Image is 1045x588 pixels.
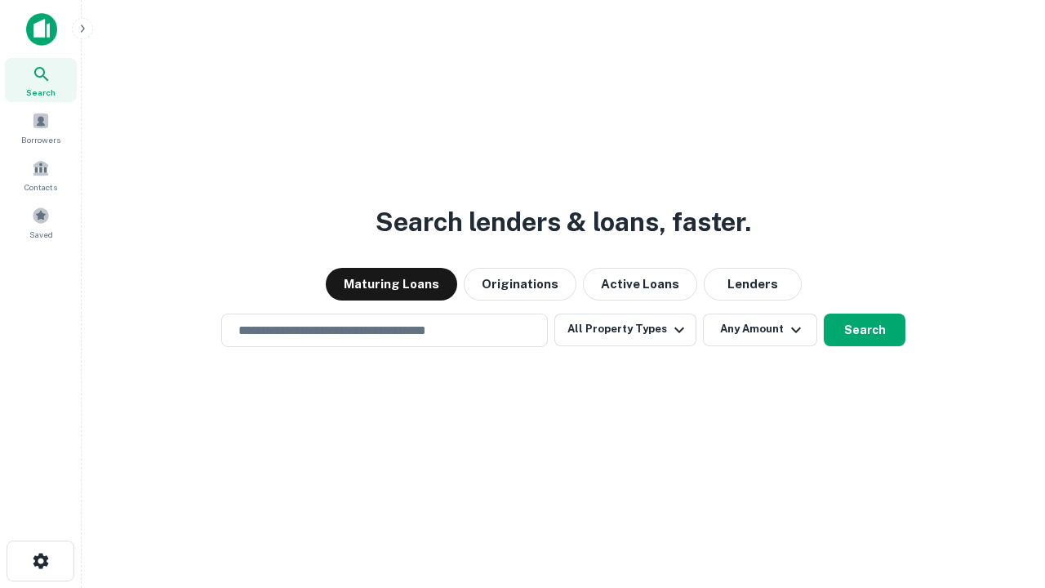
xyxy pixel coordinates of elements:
[5,200,77,244] a: Saved
[703,314,817,346] button: Any Amount
[824,314,905,346] button: Search
[26,13,57,46] img: capitalize-icon.png
[376,203,751,242] h3: Search lenders & loans, faster.
[5,153,77,197] a: Contacts
[26,86,56,99] span: Search
[464,268,576,301] button: Originations
[5,58,77,102] a: Search
[24,180,57,194] span: Contacts
[583,268,697,301] button: Active Loans
[326,268,457,301] button: Maturing Loans
[704,268,802,301] button: Lenders
[29,228,53,241] span: Saved
[963,457,1045,536] iframe: Chat Widget
[5,105,77,149] a: Borrowers
[21,133,60,146] span: Borrowers
[554,314,696,346] button: All Property Types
